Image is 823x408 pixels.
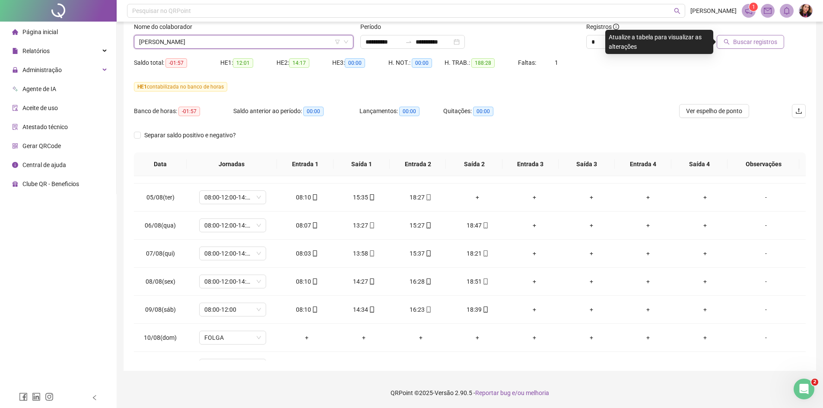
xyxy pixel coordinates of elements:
span: mobile [368,307,375,313]
div: + [513,333,556,342]
th: Observações [728,152,799,176]
span: 07/08(qui) [146,250,175,257]
div: + [683,305,727,314]
div: + [456,333,499,342]
span: notification [745,7,753,15]
th: Entrada 4 [615,152,671,176]
div: 15:35 [342,193,385,202]
div: 16:28 [399,277,442,286]
span: gift [12,181,18,187]
span: HE 1 [137,84,147,90]
span: audit [12,105,18,111]
th: Saída 2 [446,152,502,176]
th: Entrada 1 [277,152,333,176]
footer: QRPoint © 2025 - 2.90.5 - [117,378,823,408]
div: + [683,221,727,230]
div: + [683,277,727,286]
span: filter [335,39,340,44]
span: 08:00-12:00-14:00-18:00 [204,359,261,372]
span: info-circle [613,24,619,30]
div: 13:27 [342,221,385,230]
span: 08:00-12:00 [204,303,261,316]
div: HE 2: [276,58,333,68]
span: mobile [311,194,318,200]
span: 2 [811,379,818,386]
th: Data [134,152,187,176]
div: + [570,193,613,202]
label: Período [360,22,387,32]
div: 08:10 [286,193,329,202]
span: 00:00 [399,107,419,116]
span: 14:17 [289,58,309,68]
th: Entrada 3 [502,152,559,176]
span: facebook [19,392,28,401]
div: + [399,333,442,342]
span: mobile [368,194,375,200]
span: Buscar registros [733,37,777,47]
span: 12:01 [233,58,253,68]
span: mobile [311,307,318,313]
span: search [724,39,730,45]
span: Agente de IA [22,85,56,92]
span: 05/08(ter) [146,194,175,201]
span: mobile [368,278,375,285]
div: - [740,277,791,286]
span: 10/08(dom) [144,334,177,341]
span: info-circle [12,162,18,168]
th: Entrada 2 [390,152,446,176]
span: -01:57 [165,58,187,68]
div: 18:51 [456,277,499,286]
div: + [626,193,670,202]
span: mobile [368,250,375,256]
div: + [626,249,670,258]
span: RICARDO RIBEIRO DA COSTA [139,35,348,48]
label: Nome do colaborador [134,22,198,32]
div: 18:47 [456,221,499,230]
span: 08:00-12:00-14:00-18:00 [204,275,261,288]
sup: 1 [749,3,758,11]
span: -01:57 [178,107,200,116]
span: mobile [311,222,318,228]
div: HE 3: [332,58,388,68]
div: + [570,333,613,342]
div: + [570,249,613,258]
span: to [405,38,412,45]
div: Banco de horas: [134,106,233,116]
div: + [513,221,556,230]
div: + [342,333,385,342]
div: + [513,249,556,258]
div: Atualize a tabela para visualizar as alterações [605,30,713,54]
span: 188:28 [471,58,495,68]
th: Saída 3 [559,152,615,176]
div: Saldo anterior ao período: [233,106,359,116]
span: 08:00-12:00-14:00-18:00 [204,219,261,232]
div: Lançamentos: [359,106,443,116]
span: Ver espelho de ponto [686,106,742,116]
span: mobile [425,307,432,313]
span: left [92,395,98,401]
iframe: Intercom live chat [794,379,814,399]
div: Quitações: [443,106,527,116]
span: linkedin [32,392,41,401]
span: mobile [425,194,432,200]
th: Saída 4 [671,152,728,176]
div: 08:07 [286,221,329,230]
span: mobile [425,250,432,256]
span: mobile [482,222,489,228]
div: - [740,333,791,342]
div: 18:21 [456,249,499,258]
div: 08:10 [286,305,329,314]
span: mobile [311,250,318,256]
span: 09/08(sáb) [145,306,176,313]
div: + [570,221,613,230]
span: solution [12,124,18,130]
div: 18:27 [399,193,442,202]
span: Clube QR - Beneficios [22,180,79,187]
div: Saldo total: [134,58,220,68]
span: Aceite de uso [22,104,58,111]
span: mobile [425,278,432,285]
div: 14:34 [342,305,385,314]
div: + [456,193,499,202]
span: Observações [734,159,792,169]
span: home [12,29,18,35]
